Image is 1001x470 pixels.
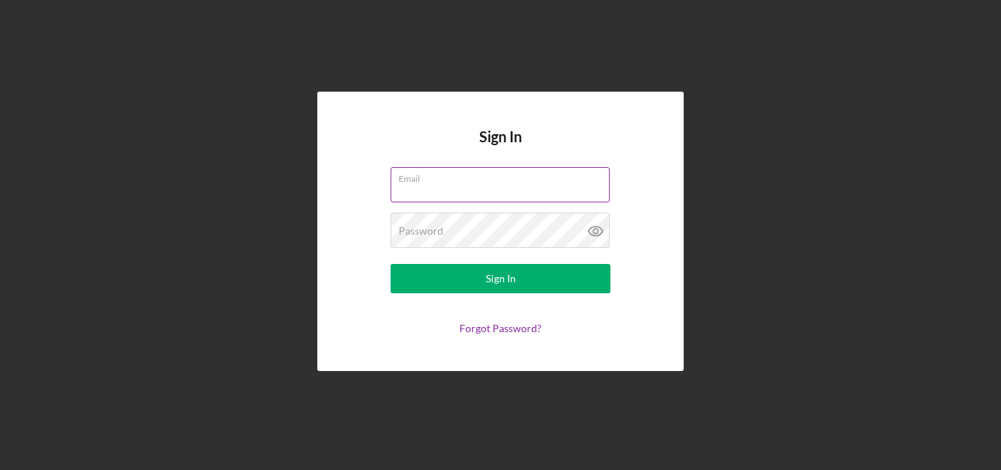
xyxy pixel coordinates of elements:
div: Sign In [486,264,516,293]
button: Sign In [391,264,610,293]
label: Email [399,168,610,184]
a: Forgot Password? [459,322,542,334]
h4: Sign In [479,128,522,167]
label: Password [399,225,443,237]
